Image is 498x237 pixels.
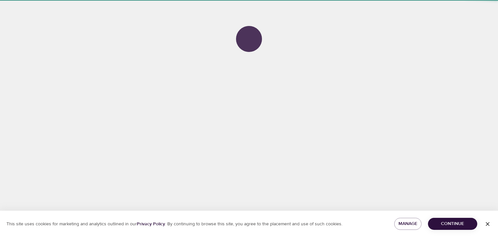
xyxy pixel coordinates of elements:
[137,221,165,227] a: Privacy Policy
[428,218,477,230] button: Continue
[399,220,416,228] span: Manage
[394,218,421,230] button: Manage
[433,220,472,228] span: Continue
